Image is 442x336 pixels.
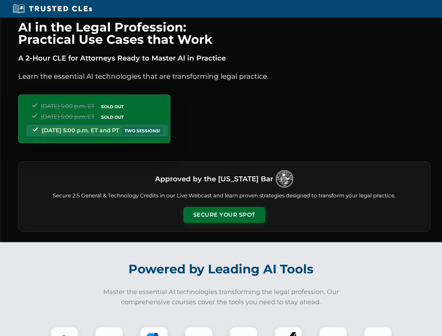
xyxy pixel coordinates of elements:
h3: Approved by the [US_STATE] Bar [155,173,273,185]
img: Trusted CLEs [10,3,94,14]
h2: Powered by Leading AI Tools [27,257,415,281]
p: Secure 2.5 General & Technology Credits in our Live Webcast and learn proven strategies designed ... [27,192,422,200]
h1: AI in the Legal Profession: Practical Use Cases that Work [18,21,430,45]
p: Master the essential AI technologies transforming the legal profession. Our comprehensive courses... [99,287,344,307]
button: Secure Your Spot [183,207,265,223]
span: SOLD OUT [99,103,126,110]
p: Learn the essential AI technologies that are transforming legal practice. [18,71,430,82]
p: A 2-Hour CLE for Attorneys Ready to Master AI in Practice [18,52,430,64]
span: [DATE] 5:00 p.m. ET [41,113,94,120]
img: Logo [276,170,293,188]
span: SOLD OUT [99,113,126,121]
span: [DATE] 5:00 p.m. ET [41,103,94,110]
